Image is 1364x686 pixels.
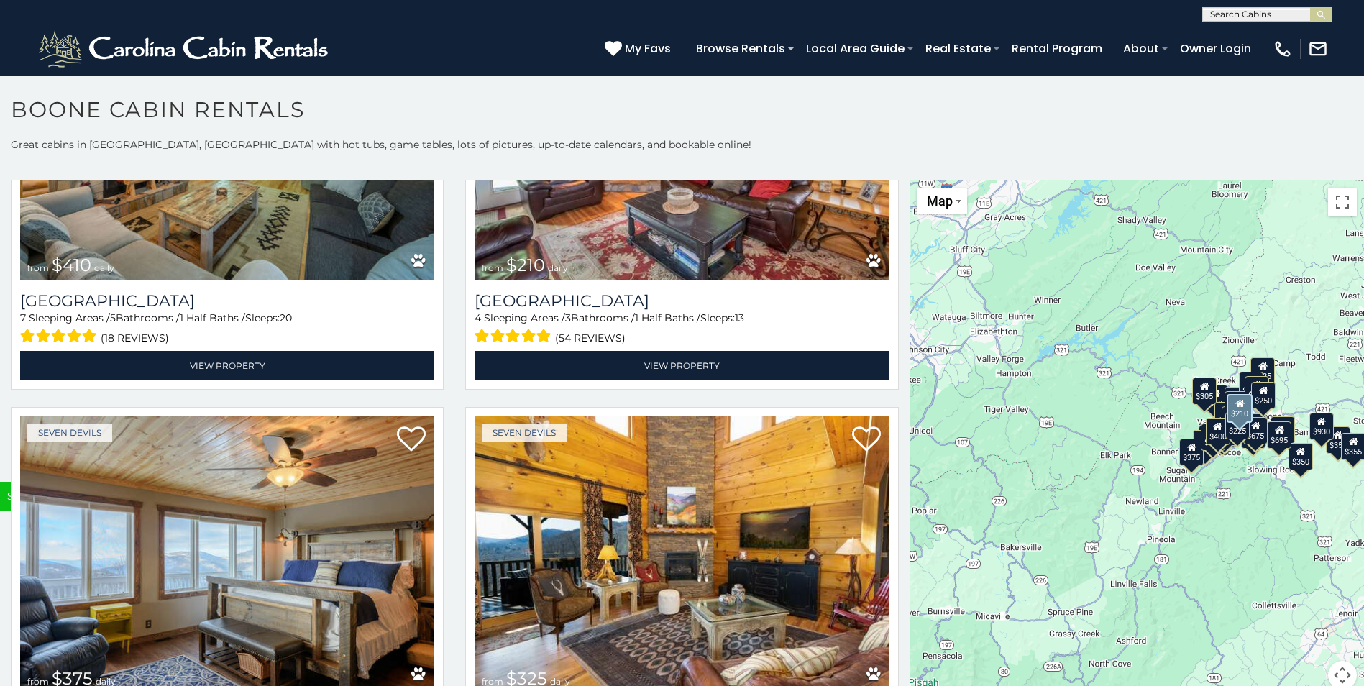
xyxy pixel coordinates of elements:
div: $350 [1289,443,1313,470]
div: $410 [1214,402,1239,429]
div: $375 [1179,439,1204,466]
a: View Property [475,351,889,380]
span: $410 [52,255,91,275]
a: Owner Login [1173,36,1258,61]
div: $355 [1326,426,1350,454]
div: $451 [1222,406,1246,434]
div: $675 [1243,417,1268,444]
span: 4 [475,311,481,324]
div: $325 [1201,424,1225,451]
span: (54 reviews) [555,329,626,347]
span: 1 Half Baths / [180,311,245,324]
img: White-1-2.png [36,27,334,70]
button: Toggle fullscreen view [1328,188,1357,216]
a: Seven Devils [27,424,112,442]
a: Real Estate [918,36,998,61]
div: $380 [1271,416,1295,444]
div: Sleeping Areas / Bathrooms / Sleeps: [20,311,434,347]
a: [GEOGRAPHIC_DATA] [20,291,434,311]
div: $210 [1227,394,1253,423]
a: Browse Rentals [689,36,792,61]
div: $250 [1251,382,1276,409]
a: Local Area Guide [799,36,912,61]
span: (18 reviews) [101,329,169,347]
a: Add to favorites [852,425,881,455]
div: $305 [1192,378,1217,405]
span: from [482,262,503,273]
div: $255 [1245,376,1269,403]
button: Change map style [917,188,967,214]
span: from [27,262,49,273]
span: Map [927,193,953,209]
span: My Favs [625,40,671,58]
h3: Mountainside Lodge [20,291,434,311]
span: 13 [735,311,744,324]
div: $565 [1225,387,1249,414]
div: $320 [1239,372,1263,399]
a: [GEOGRAPHIC_DATA] [475,291,889,311]
span: daily [548,262,568,273]
span: $210 [506,255,545,275]
span: 7 [20,311,26,324]
a: View Property [20,351,434,380]
div: $400 [1206,418,1230,445]
div: $460 [1224,391,1248,419]
div: $525 [1250,357,1275,385]
span: 3 [565,311,571,324]
span: daily [94,262,114,273]
div: $930 [1309,413,1334,440]
span: 1 Half Baths / [635,311,700,324]
a: Add to favorites [397,425,426,455]
div: $225 [1225,412,1250,439]
h3: Willow Valley View [475,291,889,311]
div: $395 [1242,413,1266,441]
a: Rental Program [1004,36,1109,61]
span: 20 [280,311,292,324]
a: My Favs [605,40,674,58]
img: mail-regular-white.png [1308,39,1328,59]
div: $695 [1267,421,1291,449]
span: 5 [110,311,116,324]
img: phone-regular-white.png [1273,39,1293,59]
a: About [1116,36,1166,61]
div: Sleeping Areas / Bathrooms / Sleeps: [475,311,889,347]
a: Seven Devils [482,424,567,442]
